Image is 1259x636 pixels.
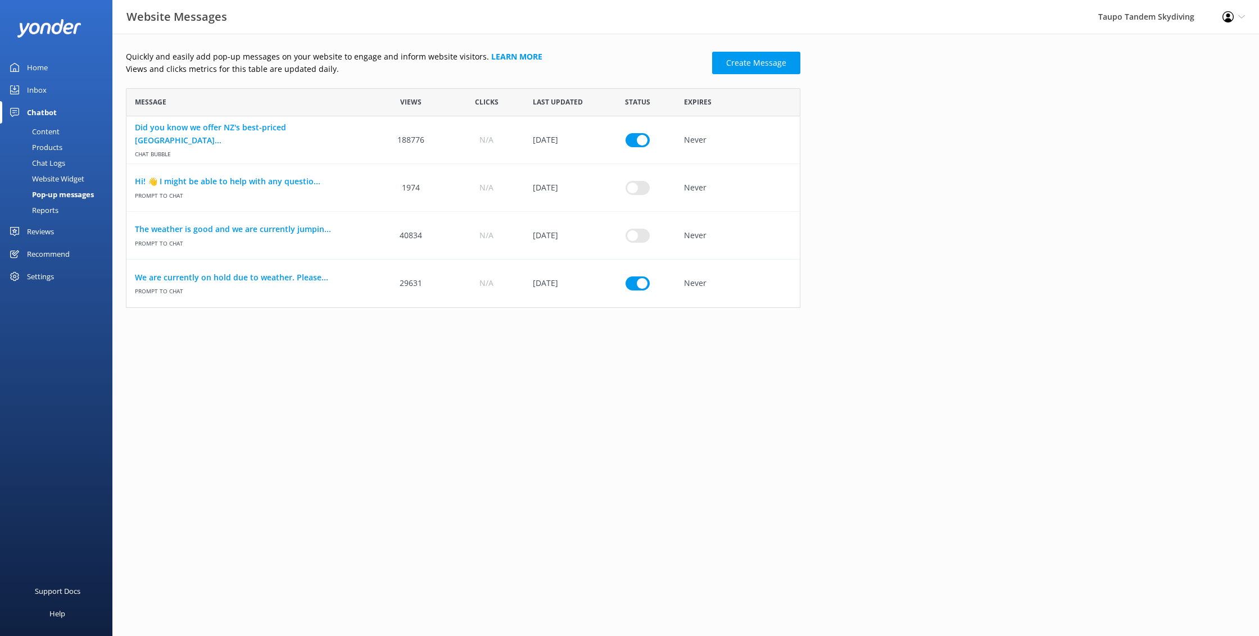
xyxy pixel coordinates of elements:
a: Reports [7,202,112,218]
p: Views and clicks metrics for this table are updated daily. [126,63,705,75]
span: N/A [479,229,493,242]
img: yonder-white-logo.png [17,19,81,38]
div: row [126,116,800,164]
div: Help [49,602,65,625]
div: Chat Logs [7,155,65,171]
div: row [126,212,800,260]
a: Website Widget [7,171,112,187]
span: N/A [479,181,493,194]
span: Chat bubble [135,147,365,158]
div: 1974 [373,164,449,212]
div: Inbox [27,79,47,101]
a: Chat Logs [7,155,112,171]
span: Expires [684,97,712,107]
h3: Website Messages [126,8,227,26]
div: Reports [7,202,58,218]
div: Settings [27,265,54,288]
div: 29631 [373,260,449,307]
div: 188776 [373,116,449,164]
a: We are currently on hold due to weather. Please... [135,271,365,284]
div: row [126,260,800,307]
div: 07 May 2025 [524,164,600,212]
a: Hi! 👋 I might be able to help with any questio... [135,175,365,188]
div: Never [676,212,800,260]
div: Never [676,116,800,164]
div: grid [126,116,800,307]
a: Learn more [491,51,542,62]
div: 02 Oct 2025 [524,212,600,260]
div: Chatbot [27,101,57,124]
span: Prompt to Chat [135,235,365,247]
span: N/A [479,277,493,289]
a: Products [7,139,112,155]
div: 03 Oct 2025 [524,260,600,307]
div: Support Docs [35,580,80,602]
a: Create Message [712,52,800,74]
span: Views [400,97,422,107]
div: Home [27,56,48,79]
span: Clicks [475,97,499,107]
div: Pop-up messages [7,187,94,202]
span: Message [135,97,166,107]
span: Status [625,97,650,107]
a: Pop-up messages [7,187,112,202]
div: Reviews [27,220,54,243]
a: The weather is good and we are currently jumpin... [135,223,365,235]
div: Never [676,164,800,212]
a: Did you know we offer NZ's best-priced [GEOGRAPHIC_DATA]... [135,121,365,147]
span: Prompt to Chat [135,284,365,296]
span: Prompt to Chat [135,188,365,199]
div: 30 Jan 2025 [524,116,600,164]
div: Content [7,124,60,139]
div: Website Widget [7,171,84,187]
p: Quickly and easily add pop-up messages on your website to engage and inform website visitors. [126,51,705,63]
span: N/A [479,134,493,146]
div: Never [676,260,800,307]
div: row [126,164,800,212]
div: Products [7,139,62,155]
div: Recommend [27,243,70,265]
div: 40834 [373,212,449,260]
a: Content [7,124,112,139]
span: Last updated [533,97,583,107]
